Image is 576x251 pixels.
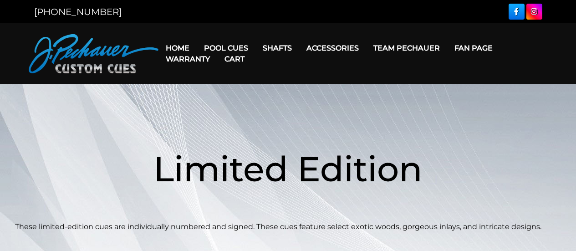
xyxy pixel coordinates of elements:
a: [PHONE_NUMBER] [34,6,122,17]
a: Team Pechauer [366,36,447,60]
a: Shafts [255,36,299,60]
span: Limited Edition [153,148,423,190]
a: Pool Cues [197,36,255,60]
a: Accessories [299,36,366,60]
img: Pechauer Custom Cues [29,34,158,73]
a: Home [158,36,197,60]
a: Fan Page [447,36,500,60]
a: Cart [217,47,252,71]
p: These limited-edition cues are individually numbered and signed. These cues feature select exotic... [15,221,561,232]
a: Warranty [158,47,217,71]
